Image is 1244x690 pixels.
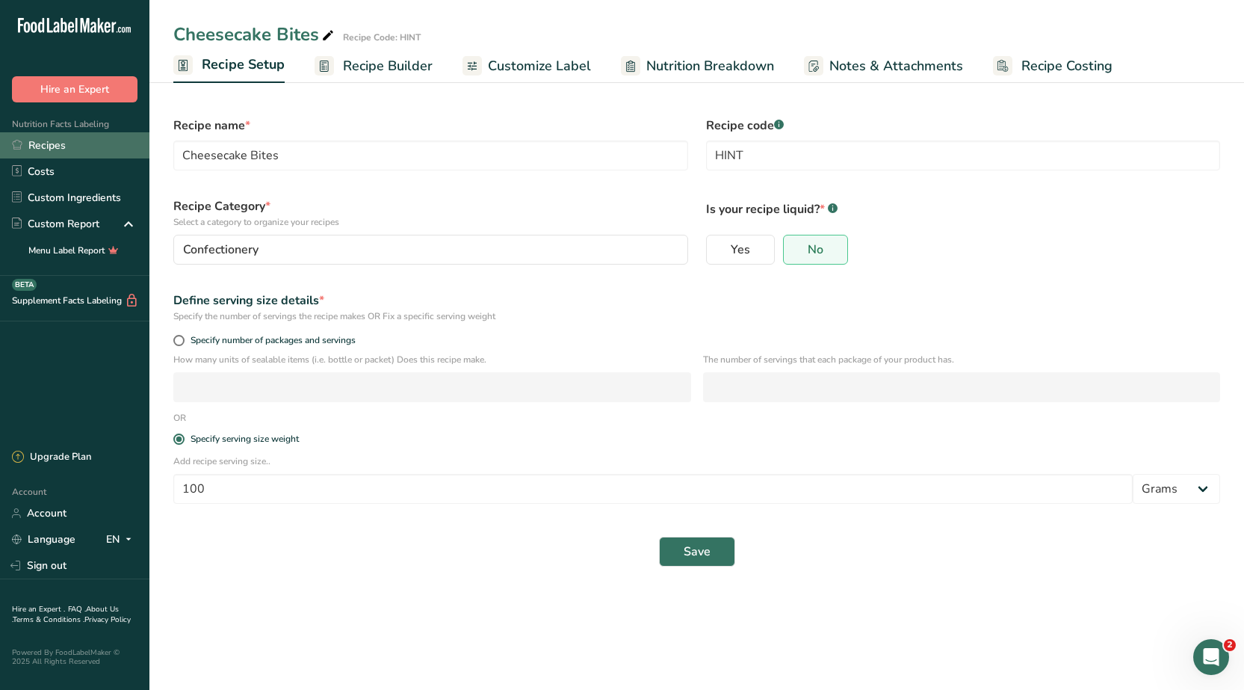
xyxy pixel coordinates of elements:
[173,353,691,366] p: How many units of sealable items (i.e. bottle or packet) Does this recipe make.
[185,335,356,346] span: Specify number of packages and servings
[1224,639,1236,651] span: 2
[731,242,750,257] span: Yes
[12,526,75,552] a: Language
[183,241,259,259] span: Confectionery
[84,614,131,625] a: Privacy Policy
[621,49,774,83] a: Nutrition Breakdown
[808,242,823,257] span: No
[173,21,337,48] div: Cheesecake Bites
[12,648,137,666] div: Powered By FoodLabelMaker © 2025 All Rights Reserved
[1193,639,1229,675] iframe: Intercom live chat
[173,309,1220,323] div: Specify the number of servings the recipe makes OR Fix a specific serving weight
[173,141,688,170] input: Type your recipe name here
[173,48,285,84] a: Recipe Setup
[12,450,91,465] div: Upgrade Plan
[173,117,688,135] label: Recipe name
[684,543,711,561] span: Save
[12,604,119,625] a: About Us .
[343,56,433,76] span: Recipe Builder
[993,49,1113,83] a: Recipe Costing
[462,49,591,83] a: Customize Label
[706,141,1221,170] input: Type your recipe code here
[173,455,1220,468] p: Add recipe serving size..
[191,434,299,445] div: Specify serving size weight
[659,537,735,567] button: Save
[13,614,84,625] a: Terms & Conditions .
[12,76,137,102] button: Hire an Expert
[106,531,137,549] div: EN
[706,197,1221,218] p: Is your recipe liquid?
[12,279,37,291] div: BETA
[829,56,963,76] span: Notes & Attachments
[173,235,688,265] button: Confectionery
[706,117,1221,135] label: Recipe code
[173,215,688,229] p: Select a category to organize your recipes
[343,31,421,44] div: Recipe Code: HINT
[646,56,774,76] span: Nutrition Breakdown
[488,56,591,76] span: Customize Label
[164,411,195,425] div: OR
[12,604,65,614] a: Hire an Expert .
[315,49,433,83] a: Recipe Builder
[703,353,1221,366] p: The number of servings that each package of your product has.
[12,216,99,232] div: Custom Report
[173,474,1133,504] input: Type your serving size here
[202,55,285,75] span: Recipe Setup
[68,604,86,614] a: FAQ .
[173,197,688,229] label: Recipe Category
[173,292,1220,309] div: Define serving size details
[1021,56,1113,76] span: Recipe Costing
[804,49,963,83] a: Notes & Attachments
